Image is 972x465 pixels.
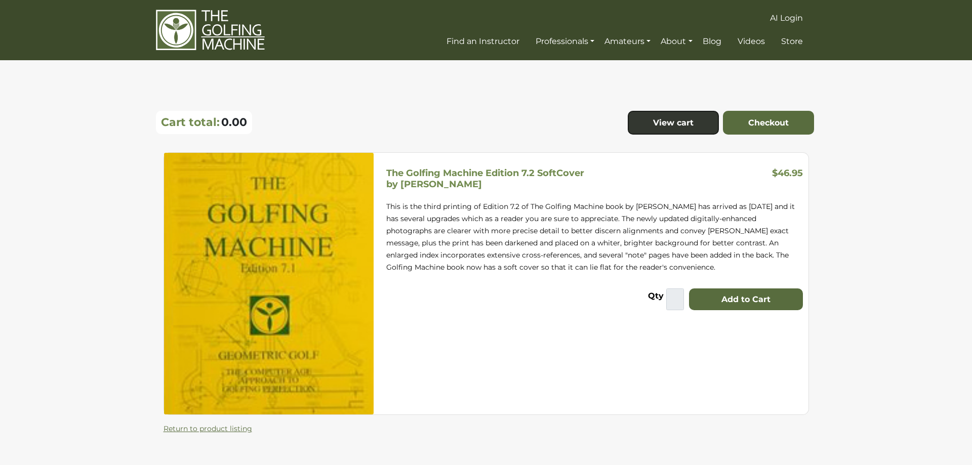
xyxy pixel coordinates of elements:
h3: $46.95 [772,168,803,182]
a: Return to product listing [164,424,252,433]
a: AI Login [767,9,805,27]
p: Cart total: [161,115,220,129]
span: Videos [738,36,765,46]
label: Qty [648,289,664,305]
img: The Golfing Machine [156,9,265,51]
p: This is the third printing of Edition 7.2 of The Golfing Machine book by [PERSON_NAME] has arrive... [386,200,803,273]
span: AI Login [770,13,803,23]
a: About [658,32,695,51]
h5: The Golfing Machine Edition 7.2 SoftCover by [PERSON_NAME] [386,167,584,190]
span: 0.00 [221,115,247,129]
a: Blog [700,32,724,51]
a: Find an Instructor [444,32,522,51]
span: Store [781,36,803,46]
img: The Golfing Machine Edition 7.2 SoftCover by Homer Kelley [164,153,374,414]
span: Blog [703,36,721,46]
a: Amateurs [602,32,653,51]
a: Store [779,32,805,51]
a: Professionals [533,32,597,51]
a: Videos [735,32,767,51]
a: View cart [628,111,719,135]
button: Add to Cart [689,288,803,311]
a: Checkout [723,111,814,135]
span: Find an Instructor [447,36,519,46]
